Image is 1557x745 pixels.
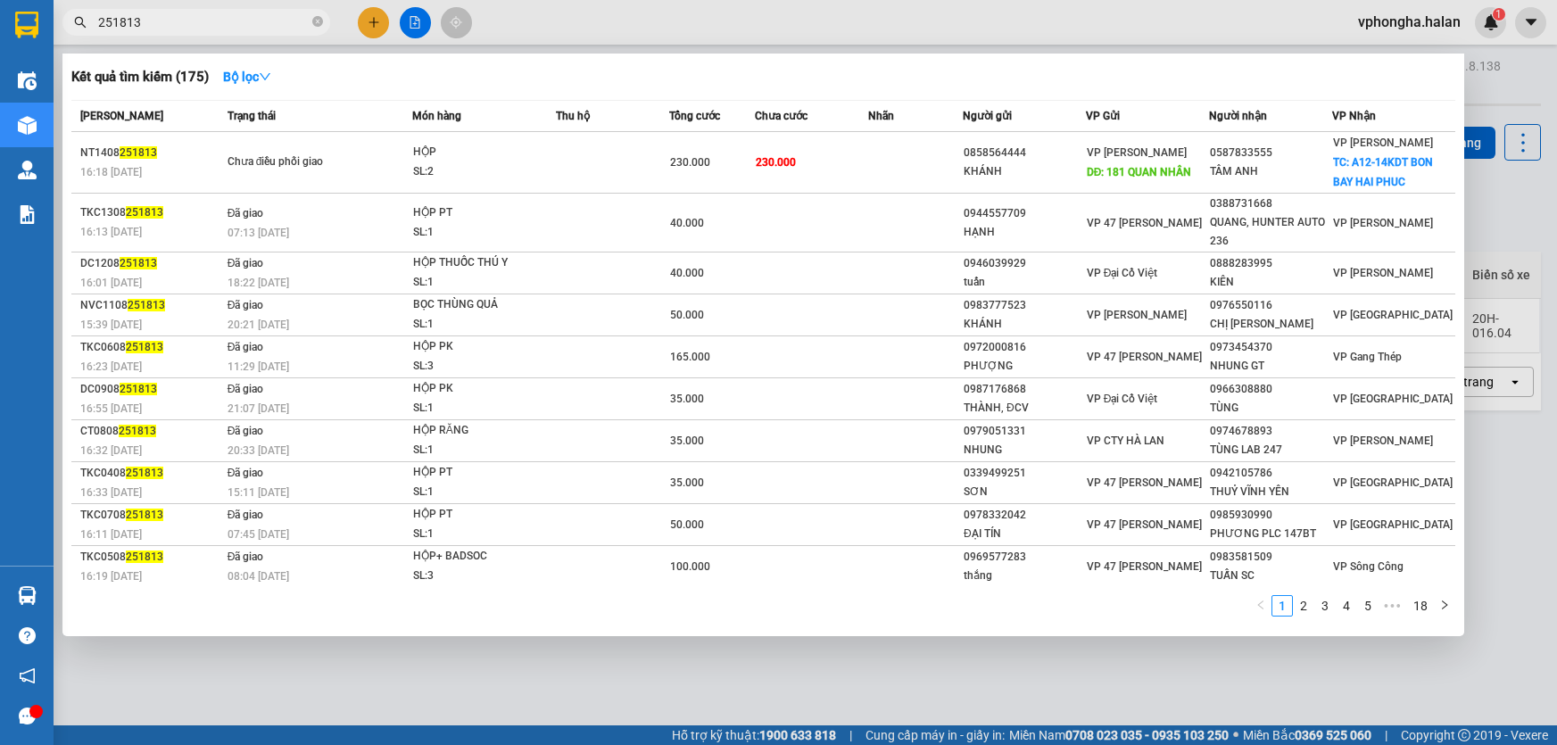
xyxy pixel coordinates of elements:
[80,203,222,222] div: TKC1308
[1210,525,1331,543] div: PHƯƠNG PLC 147BT
[126,467,163,479] span: 251813
[413,315,547,335] div: SL: 1
[1379,595,1407,617] span: •••
[228,360,289,373] span: 11:29 [DATE]
[223,70,271,84] strong: Bộ lọc
[670,393,704,405] span: 35.000
[228,402,289,415] span: 21:07 [DATE]
[964,357,1085,376] div: PHƯỢNG
[120,257,157,269] span: 251813
[1333,435,1433,447] span: VP [PERSON_NAME]
[1333,309,1453,321] span: VP [GEOGRAPHIC_DATA]
[964,273,1085,292] div: tuấn
[18,586,37,605] img: warehouse-icon
[228,257,264,269] span: Đã giao
[1210,144,1331,162] div: 0587833555
[1333,156,1433,188] span: TC: A12-14KDT BON BAY HAI PHUC
[964,567,1085,585] div: thắng
[1439,600,1450,610] span: right
[1210,399,1331,418] div: TÙNG
[126,550,163,563] span: 251813
[964,464,1085,483] div: 0339499251
[228,425,264,437] span: Đã giao
[1210,254,1331,273] div: 0888283995
[1210,296,1331,315] div: 0976550116
[1210,195,1331,213] div: 0388731668
[964,380,1085,399] div: 0987176868
[80,486,142,499] span: 16:33 [DATE]
[756,156,796,169] span: 230.000
[1434,595,1455,617] li: Next Page
[98,12,309,32] input: Tìm tên, số ĐT hoặc mã đơn
[413,567,547,586] div: SL: 3
[1087,518,1202,531] span: VP 47 [PERSON_NAME]
[670,156,710,169] span: 230.000
[1333,351,1402,363] span: VP Gang Thép
[126,509,163,521] span: 251813
[80,360,142,373] span: 16:23 [DATE]
[964,441,1085,459] div: NHUNG
[19,667,36,684] span: notification
[1332,110,1376,122] span: VP Nhận
[1087,267,1158,279] span: VP Đại Cồ Việt
[80,548,222,567] div: TKC0508
[1314,595,1336,617] li: 3
[228,110,276,122] span: Trạng thái
[964,422,1085,441] div: 0979051331
[1210,441,1331,459] div: TÙNG LAB 247
[413,223,547,243] div: SL: 1
[1379,595,1407,617] li: Next 5 Pages
[963,110,1012,122] span: Người gửi
[1087,435,1164,447] span: VP CTY HÀ LAN
[1333,267,1433,279] span: VP [PERSON_NAME]
[1086,110,1120,122] span: VP Gửi
[80,254,222,273] div: DC1208
[669,110,720,122] span: Tổng cước
[1357,595,1379,617] li: 5
[1210,548,1331,567] div: 0983581509
[80,277,142,289] span: 16:01 [DATE]
[1087,309,1187,321] span: VP [PERSON_NAME]
[1210,213,1331,251] div: QUANG, HUNTER AUTO 236
[228,299,264,311] span: Đã giao
[1336,595,1357,617] li: 4
[228,570,289,583] span: 08:04 [DATE]
[556,110,590,122] span: Thu hộ
[312,16,323,27] span: close-circle
[259,70,271,83] span: down
[1333,518,1453,531] span: VP [GEOGRAPHIC_DATA]
[128,299,165,311] span: 251813
[1358,596,1378,616] a: 5
[868,110,894,122] span: Nhãn
[228,467,264,479] span: Đã giao
[80,338,222,357] div: TKC0608
[228,207,264,219] span: Đã giao
[1210,483,1331,501] div: THUỶ VĨNH YÊN
[413,203,547,223] div: HỘP PT
[1087,217,1202,229] span: VP 47 [PERSON_NAME]
[670,518,704,531] span: 50.000
[1250,595,1271,617] button: left
[670,217,704,229] span: 40.000
[120,146,157,159] span: 251813
[126,341,163,353] span: 251813
[1408,596,1433,616] a: 18
[964,483,1085,501] div: SƠN
[413,483,547,502] div: SL: 1
[964,162,1085,181] div: KHÁNH
[80,166,142,178] span: 16:18 [DATE]
[312,14,323,31] span: close-circle
[1210,506,1331,525] div: 0985930990
[71,68,209,87] h3: Kết quả tìm kiếm ( 175 )
[1210,162,1331,181] div: TÂM ANH
[1210,422,1331,441] div: 0974678893
[413,337,547,357] div: HỘP PK
[413,421,547,441] div: HỘP RĂNG
[670,476,704,489] span: 35.000
[80,570,142,583] span: 16:19 [DATE]
[80,226,142,238] span: 16:13 [DATE]
[755,110,807,122] span: Chưa cước
[670,435,704,447] span: 35.000
[228,319,289,331] span: 20:21 [DATE]
[670,351,710,363] span: 165.000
